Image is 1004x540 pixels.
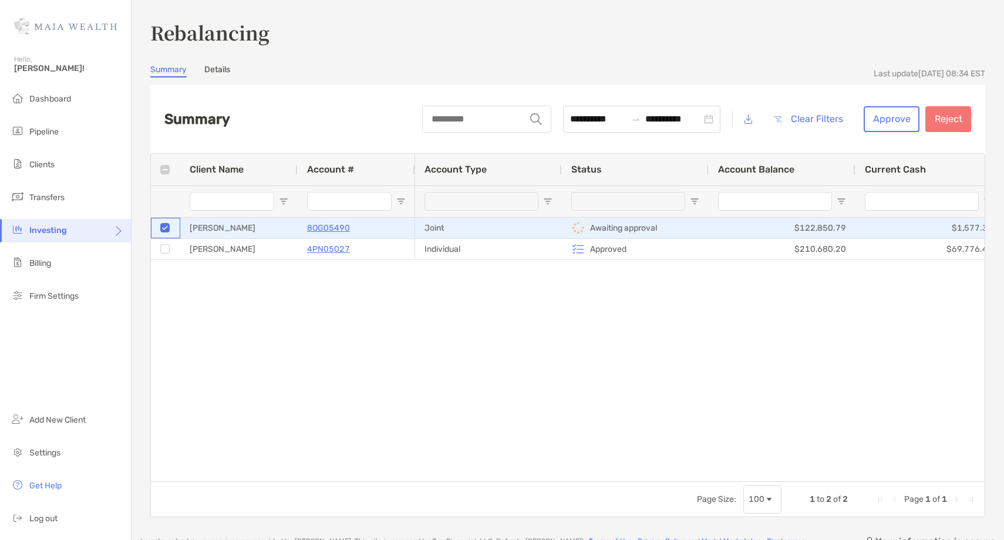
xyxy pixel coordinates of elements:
[29,127,59,137] span: Pipeline
[718,192,832,211] input: Account Balance Filter Input
[204,65,230,77] a: Details
[415,239,562,259] div: Individual
[150,19,985,46] h3: Rebalancing
[952,495,961,504] div: Next Page
[11,190,25,204] img: transfers icon
[690,197,699,206] button: Open Filter Menu
[932,494,940,504] span: of
[571,221,585,235] img: icon status
[29,481,62,491] span: Get Help
[631,114,641,124] span: swap-right
[150,65,187,77] a: Summary
[631,114,641,124] span: to
[396,197,406,206] button: Open Filter Menu
[180,239,298,259] div: [PERSON_NAME]
[11,255,25,269] img: billing icon
[709,239,855,259] div: $210,680.20
[590,242,626,256] p: Approved
[865,164,926,175] span: Current Cash
[876,495,885,504] div: First Page
[14,5,117,47] img: Zoe Logo
[966,495,975,504] div: Last Page
[571,242,585,256] img: icon status
[925,106,971,132] button: Reject
[415,218,562,238] div: Joint
[904,494,924,504] span: Page
[307,242,350,256] a: 4PN05027
[29,225,67,235] span: Investing
[11,478,25,492] img: get-help icon
[718,164,794,175] span: Account Balance
[307,221,350,235] a: 8OG05490
[837,197,846,206] button: Open Filter Menu
[590,221,657,235] p: Awaiting approval
[11,222,25,237] img: investing icon
[855,239,1002,259] div: $69,776.44
[29,258,51,268] span: Billing
[190,192,274,211] input: Client Name Filter Input
[697,494,736,504] div: Page Size:
[743,485,781,514] div: Page Size
[764,106,852,132] button: Clear Filters
[709,218,855,238] div: $122,850.79
[855,218,1002,238] div: $1,577.32
[29,94,71,104] span: Dashboard
[11,288,25,302] img: firm-settings icon
[843,494,848,504] span: 2
[29,514,58,524] span: Log out
[307,192,392,211] input: Account # Filter Input
[749,494,764,504] div: 100
[11,445,25,459] img: settings icon
[11,511,25,525] img: logout icon
[307,164,354,175] span: Account #
[11,157,25,171] img: clients icon
[424,164,487,175] span: Account Type
[279,197,288,206] button: Open Filter Menu
[826,494,831,504] span: 2
[14,63,124,73] span: [PERSON_NAME]!
[983,197,993,206] button: Open Filter Menu
[11,124,25,138] img: pipeline icon
[190,164,244,175] span: Client Name
[29,160,55,170] span: Clients
[29,291,79,301] span: Firm Settings
[817,494,824,504] span: to
[11,412,25,426] img: add_new_client icon
[543,197,552,206] button: Open Filter Menu
[29,193,65,203] span: Transfers
[29,448,60,458] span: Settings
[180,218,298,238] div: [PERSON_NAME]
[890,495,899,504] div: Previous Page
[164,111,230,127] h2: Summary
[942,494,947,504] span: 1
[925,494,931,504] span: 1
[864,106,919,132] button: Approve
[810,494,815,504] span: 1
[874,69,985,79] div: Last update [DATE] 08:34 EST
[865,192,979,211] input: Current Cash Filter Input
[571,164,602,175] span: Status
[833,494,841,504] span: of
[530,113,542,125] img: input icon
[11,91,25,105] img: dashboard icon
[29,415,86,425] span: Add New Client
[774,116,782,123] img: button icon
